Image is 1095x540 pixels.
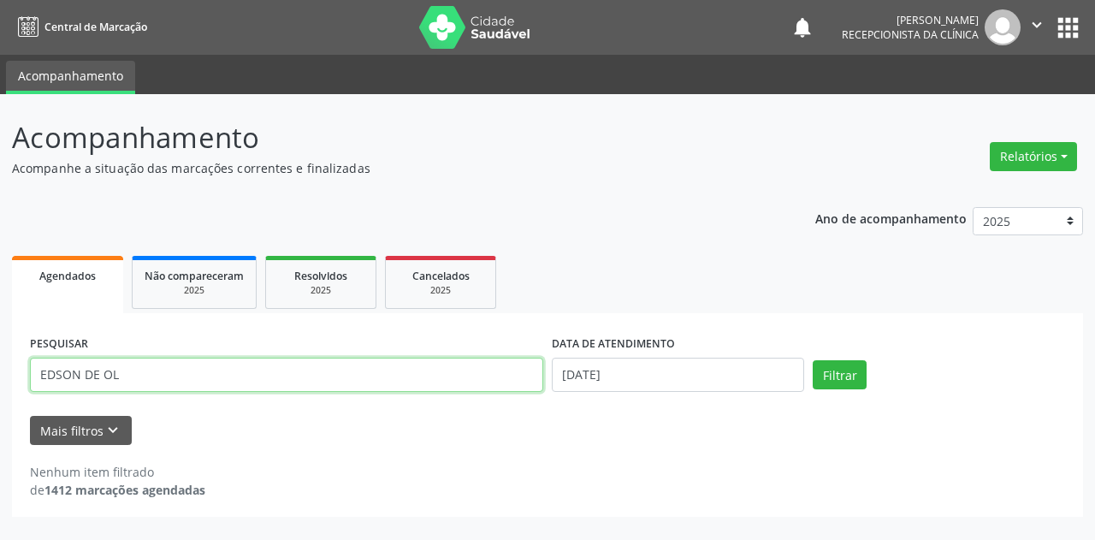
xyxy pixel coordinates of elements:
[30,463,205,481] div: Nenhum item filtrado
[1021,9,1053,45] button: 
[398,284,483,297] div: 2025
[30,331,88,358] label: PESQUISAR
[30,416,132,446] button: Mais filtroskeyboard_arrow_down
[12,116,761,159] p: Acompanhamento
[1027,15,1046,34] i: 
[30,358,543,392] input: Nome, CNS
[1053,13,1083,43] button: apps
[842,27,979,42] span: Recepcionista da clínica
[412,269,470,283] span: Cancelados
[145,284,244,297] div: 2025
[790,15,814,39] button: notifications
[294,269,347,283] span: Resolvidos
[6,61,135,94] a: Acompanhamento
[842,13,979,27] div: [PERSON_NAME]
[12,13,147,41] a: Central de Marcação
[552,358,804,392] input: Selecione um intervalo
[12,159,761,177] p: Acompanhe a situação das marcações correntes e finalizadas
[552,331,675,358] label: DATA DE ATENDIMENTO
[30,481,205,499] div: de
[815,207,967,228] p: Ano de acompanhamento
[145,269,244,283] span: Não compareceram
[44,482,205,498] strong: 1412 marcações agendadas
[44,20,147,34] span: Central de Marcação
[104,421,122,440] i: keyboard_arrow_down
[813,360,867,389] button: Filtrar
[278,284,364,297] div: 2025
[990,142,1077,171] button: Relatórios
[39,269,96,283] span: Agendados
[985,9,1021,45] img: img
